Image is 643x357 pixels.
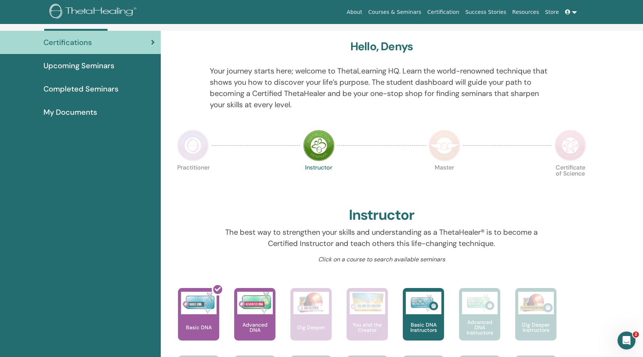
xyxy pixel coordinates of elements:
[429,165,460,196] p: Master
[350,292,385,312] img: You and the Creator
[403,288,444,355] a: Basic DNA Instructors Basic DNA Instructors
[424,5,462,19] a: Certification
[43,83,118,94] span: Completed Seminars
[181,292,217,314] img: Basic DNA
[43,37,92,48] span: Certifications
[429,130,460,161] img: Master
[237,292,273,314] img: Advanced DNA
[509,5,542,19] a: Resources
[234,288,275,355] a: Advanced DNA Advanced DNA
[177,165,209,196] p: Practitioner
[518,292,554,314] img: Dig Deeper Instructors
[210,226,553,249] p: The best way to strengthen your skills and understanding as a ThetaHealer® is to become a Certifi...
[303,165,335,196] p: Instructor
[462,292,498,314] img: Advanced DNA Instructors
[459,288,500,355] a: Advanced DNA Instructors Advanced DNA Instructors
[515,322,556,333] p: Dig Deeper Instructors
[459,319,500,335] p: Advanced DNA Instructors
[633,331,639,337] span: 2
[347,322,388,333] p: You and the Creator
[43,60,114,71] span: Upcoming Seminars
[210,65,553,110] p: Your journey starts here; welcome to ThetaLearning HQ. Learn the world-renowned technique that sh...
[234,322,275,333] p: Advanced DNA
[294,325,328,330] p: Dig Deeper
[618,331,636,349] iframe: Intercom live chat
[349,207,414,224] h2: Instructor
[350,40,413,53] h3: Hello, Denys
[177,130,209,161] img: Practitioner
[290,288,332,355] a: Dig Deeper Dig Deeper
[555,130,586,161] img: Certificate of Science
[403,322,444,333] p: Basic DNA Instructors
[406,292,441,314] img: Basic DNA Instructors
[515,288,556,355] a: Dig Deeper Instructors Dig Deeper Instructors
[303,130,335,161] img: Instructor
[365,5,425,19] a: Courses & Seminars
[49,4,139,21] img: logo.png
[210,255,553,264] p: Click on a course to search available seminars
[555,165,586,196] p: Certificate of Science
[347,288,388,355] a: You and the Creator You and the Creator
[542,5,562,19] a: Store
[43,106,97,118] span: My Documents
[462,5,509,19] a: Success Stories
[293,292,329,314] img: Dig Deeper
[178,288,219,355] a: Basic DNA Basic DNA
[344,5,365,19] a: About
